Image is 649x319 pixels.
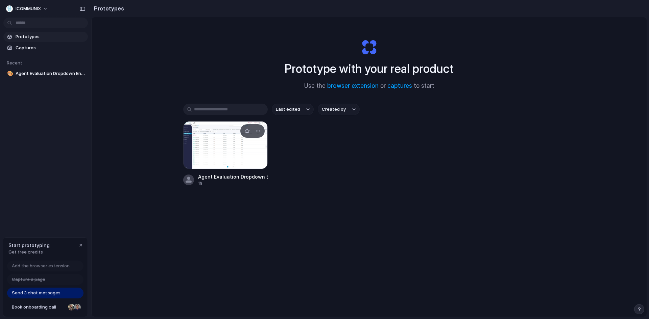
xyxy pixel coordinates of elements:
button: Last edited [272,104,314,115]
span: Created by [322,106,346,113]
span: Captures [16,45,85,51]
div: Nicole Kubica [67,303,75,311]
span: Book onboarding call [12,304,65,311]
div: Christian Iacullo [73,303,81,311]
span: Last edited [276,106,300,113]
span: Use the or to start [304,82,434,90]
div: 🎨 [7,70,12,78]
span: Start prototyping [8,242,50,249]
a: Captures [3,43,88,53]
span: Capture a page [12,276,45,283]
a: Prototypes [3,32,88,42]
a: Book onboarding call [7,302,83,313]
h2: Prototypes [91,4,124,12]
a: Agent Evaluation Dropdown EnhancementAgent Evaluation Dropdown Enhancement1h [183,121,268,186]
span: Recent [7,60,22,65]
span: Send 3 chat messages [12,290,61,296]
span: Agent Evaluation Dropdown Enhancement [16,70,85,77]
div: Agent Evaluation Dropdown Enhancement [198,173,268,180]
button: Created by [318,104,360,115]
span: Add the browser extension [12,263,70,269]
a: browser extension [327,82,379,89]
a: captures [387,82,412,89]
a: 🎨Agent Evaluation Dropdown Enhancement [3,69,88,79]
span: ICOMMUNIX [16,5,41,12]
button: ICOMMUNIX [3,3,51,14]
span: Get free credits [8,249,50,256]
div: 1h [198,180,268,186]
button: 🎨 [6,70,13,77]
h1: Prototype with your real product [285,60,454,78]
span: Prototypes [16,33,85,40]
